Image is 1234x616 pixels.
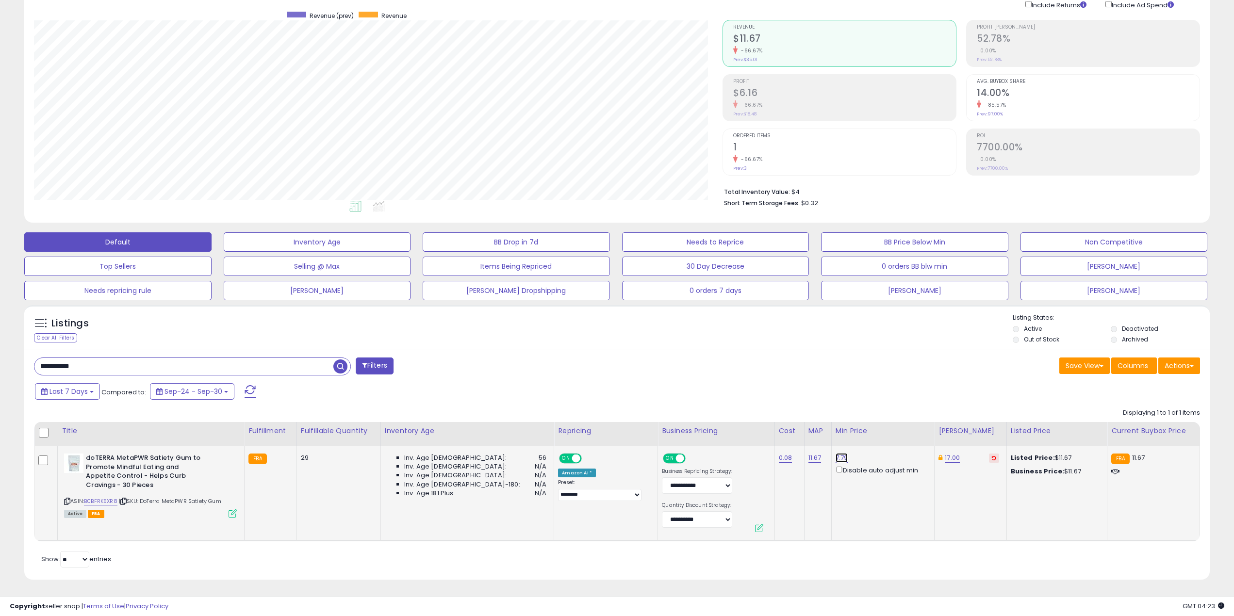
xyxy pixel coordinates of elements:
[945,453,960,463] a: 17.00
[150,383,234,400] button: Sep-24 - Sep-30
[101,388,146,397] span: Compared to:
[981,101,1006,109] small: -85.57%
[423,281,610,300] button: [PERSON_NAME] Dropshipping
[664,454,676,463] span: ON
[808,426,827,436] div: MAP
[821,232,1008,252] button: BB Price Below Min
[1011,453,1055,462] b: Listed Price:
[1132,453,1145,462] span: 11.67
[404,454,507,462] span: Inv. Age [DEMOGRAPHIC_DATA]:
[24,257,212,276] button: Top Sellers
[622,232,809,252] button: Needs to Reprice
[1111,357,1157,374] button: Columns
[836,453,848,463] a: 7.79
[356,357,394,374] button: Filters
[86,454,204,492] b: doTERRA MetaPWR Satiety Gum to Promote Mindful Eating and Appetite Control - Helps Curb Cravings ...
[977,47,996,54] small: 0.00%
[938,426,1003,436] div: [PERSON_NAME]
[821,257,1008,276] button: 0 orders BB blw min
[733,25,956,30] span: Revenue
[733,57,757,63] small: Prev: $35.01
[310,12,354,20] span: Revenue (prev)
[1059,357,1110,374] button: Save View
[558,426,654,436] div: Repricing
[558,479,650,501] div: Preset:
[560,454,572,463] span: ON
[1183,601,1224,611] span: 2025-10-8 04:23 GMT
[558,469,596,477] div: Amazon AI *
[404,471,507,480] span: Inv. Age [DEMOGRAPHIC_DATA]:
[662,426,770,436] div: Business Pricing
[977,165,1008,171] small: Prev: 7700.00%
[301,454,373,462] div: 29
[977,25,1200,30] span: Profit [PERSON_NAME]
[64,454,237,517] div: ASIN:
[977,79,1200,84] span: Avg. Buybox Share
[62,426,240,436] div: Title
[24,232,212,252] button: Default
[724,185,1193,197] li: $4
[535,471,546,480] span: N/A
[622,257,809,276] button: 30 Day Decrease
[684,454,700,463] span: OFF
[119,497,221,505] span: | SKU: DoTerra MetaPWR Satiety Gum
[1111,454,1129,464] small: FBA
[779,453,792,463] a: 0.08
[977,33,1200,46] h2: 52.78%
[836,465,927,475] div: Disable auto adjust min
[977,156,996,163] small: 0.00%
[733,79,956,84] span: Profit
[1024,335,1059,343] label: Out of Stock
[1011,426,1103,436] div: Listed Price
[733,87,956,100] h2: $6.16
[381,12,407,20] span: Revenue
[1122,324,1158,333] label: Deactivated
[1118,361,1148,371] span: Columns
[301,426,377,436] div: Fulfillable Quantity
[738,47,763,54] small: -66.67%
[1122,335,1148,343] label: Archived
[1011,454,1100,462] div: $11.67
[224,257,411,276] button: Selling @ Max
[821,281,1008,300] button: [PERSON_NAME]
[733,33,956,46] h2: $11.67
[224,281,411,300] button: [PERSON_NAME]
[35,383,100,400] button: Last 7 Days
[1158,357,1200,374] button: Actions
[836,426,930,436] div: Min Price
[738,156,763,163] small: -66.67%
[539,454,546,462] span: 56
[10,602,168,611] div: seller snap | |
[248,426,292,436] div: Fulfillment
[808,453,822,463] a: 11.67
[662,502,732,509] label: Quantity Discount Strategy:
[977,111,1003,117] small: Prev: 97.00%
[535,462,546,471] span: N/A
[977,142,1200,155] h2: 7700.00%
[51,317,89,330] h5: Listings
[1020,232,1208,252] button: Non Competitive
[64,510,86,518] span: All listings currently available for purchase on Amazon
[535,489,546,498] span: N/A
[423,232,610,252] button: BB Drop in 7d
[1111,426,1196,436] div: Current Buybox Price
[733,133,956,139] span: Ordered Items
[404,480,520,489] span: Inv. Age [DEMOGRAPHIC_DATA]-180:
[1013,313,1210,323] p: Listing States:
[1011,467,1100,476] div: $11.67
[248,454,266,464] small: FBA
[1024,324,1042,333] label: Active
[423,257,610,276] button: Items Being Repriced
[126,601,168,611] a: Privacy Policy
[801,198,818,208] span: $0.32
[64,454,83,473] img: 31hBDm7ptCL._SL40_.jpg
[34,333,77,342] div: Clear All Filters
[724,188,790,196] b: Total Inventory Value:
[88,510,104,518] span: FBA
[733,165,747,171] small: Prev: 3
[977,57,1002,63] small: Prev: 52.78%
[10,601,45,611] strong: Copyright
[41,554,111,564] span: Show: entries
[224,232,411,252] button: Inventory Age
[662,468,732,475] label: Business Repricing Strategy:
